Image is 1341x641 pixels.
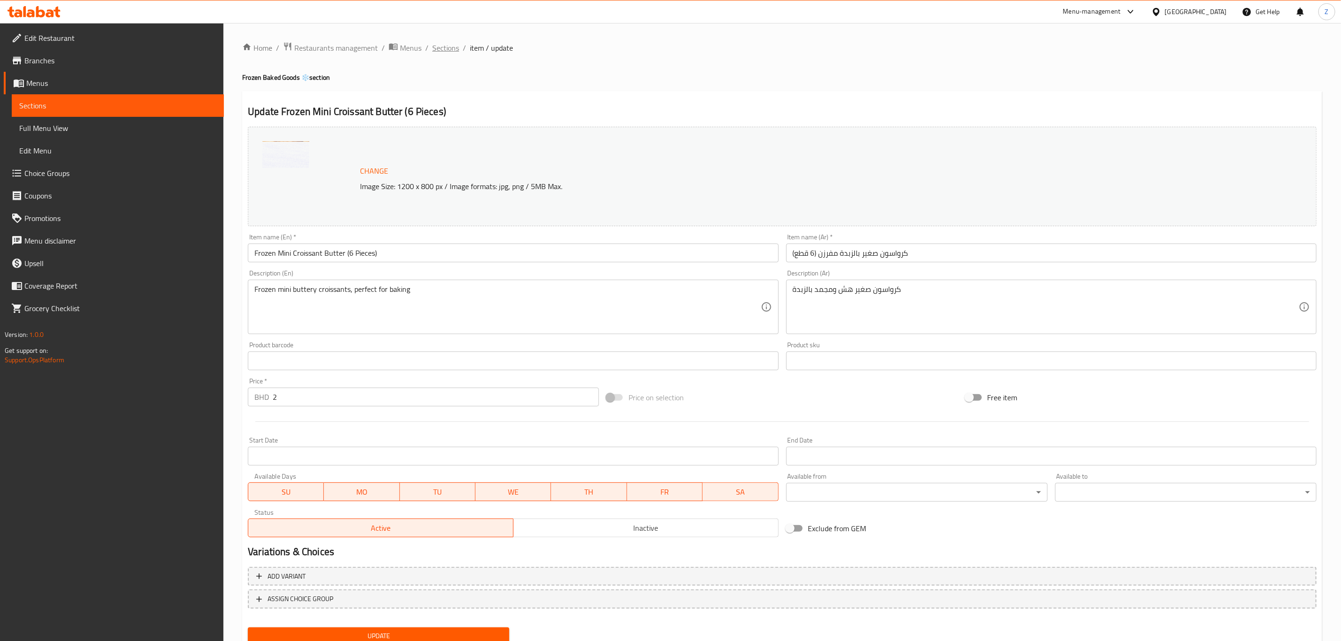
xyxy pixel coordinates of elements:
span: Edit Restaurant [24,32,216,44]
a: Coupons [4,184,224,207]
li: / [382,42,385,53]
span: Get support on: [5,344,48,357]
button: SA [703,482,778,501]
h2: Update Frozen Mini Croissant Butter (6 Pieces) [248,105,1317,119]
p: Image Size: 1200 x 800 px / Image formats: jpg, png / 5MB Max. [356,181,1136,192]
input: Enter name Ar [786,244,1317,262]
div: ​ [786,483,1048,502]
span: Upsell [24,258,216,269]
span: Coverage Report [24,280,216,291]
span: Choice Groups [24,168,216,179]
input: Please enter price [273,388,599,406]
button: MO [324,482,399,501]
a: Coverage Report [4,275,224,297]
span: item / update [470,42,513,53]
a: Edit Menu [12,139,224,162]
li: / [425,42,429,53]
span: WE [479,485,547,499]
input: Please enter product barcode [248,351,778,370]
span: Full Menu View [19,122,216,134]
span: Coupons [24,190,216,201]
span: Edit Menu [19,145,216,156]
span: Inactive [517,521,775,535]
span: Add variant [268,571,306,582]
button: TU [400,482,475,501]
a: Support.OpsPlatform [5,354,64,366]
a: Choice Groups [4,162,224,184]
button: FR [627,482,703,501]
h2: Variations & Choices [248,545,1317,559]
li: / [276,42,279,53]
span: Sections [19,100,216,111]
textarea: كرواسون صغير هش ومجمد بالزبدة [793,285,1299,329]
img: Untitled_design638911932053936833.png [262,141,309,188]
span: Restaurants management [294,42,378,53]
a: Edit Restaurant [4,27,224,49]
button: Inactive [513,519,779,537]
div: [GEOGRAPHIC_DATA] [1165,7,1227,17]
span: Version: [5,328,28,341]
span: SU [252,485,320,499]
button: Change [356,161,392,181]
button: WE [475,482,551,501]
a: Home [242,42,272,53]
span: Branches [24,55,216,66]
h4: Frozen Baked Goods ❄️ section [242,73,1322,82]
li: / [463,42,466,53]
span: Z [1325,7,1329,17]
a: Menus [4,72,224,94]
a: Grocery Checklist [4,297,224,320]
span: Change [360,164,388,178]
button: Add variant [248,567,1317,586]
button: SU [248,482,324,501]
span: Promotions [24,213,216,224]
span: Exclude from GEM [808,523,866,534]
div: Menu-management [1063,6,1121,17]
a: Restaurants management [283,42,378,54]
span: Menus [400,42,421,53]
input: Please enter product sku [786,351,1317,370]
div: ​ [1055,483,1317,502]
button: ASSIGN CHOICE GROUP [248,589,1317,609]
textarea: Frozen mini buttery croissants, perfect for baking [254,285,760,329]
span: 1.0.0 [29,328,44,341]
nav: breadcrumb [242,42,1322,54]
p: BHD [254,391,269,403]
span: Menu disclaimer [24,235,216,246]
span: TU [404,485,472,499]
button: Active [248,519,513,537]
input: Enter name En [248,244,778,262]
a: Sections [12,94,224,117]
a: Full Menu View [12,117,224,139]
span: Active [252,521,510,535]
a: Branches [4,49,224,72]
a: Upsell [4,252,224,275]
span: FR [631,485,699,499]
span: Price on selection [628,392,684,403]
a: Menus [389,42,421,54]
span: ASSIGN CHOICE GROUP [268,593,333,605]
span: MO [328,485,396,499]
button: TH [551,482,627,501]
a: Sections [432,42,459,53]
span: Menus [26,77,216,89]
span: Free item [988,392,1018,403]
span: Grocery Checklist [24,303,216,314]
span: SA [706,485,774,499]
span: TH [555,485,623,499]
a: Promotions [4,207,224,229]
a: Menu disclaimer [4,229,224,252]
